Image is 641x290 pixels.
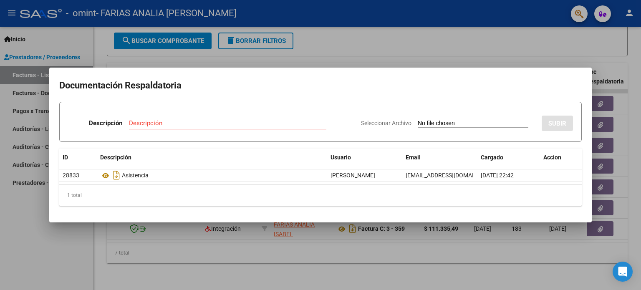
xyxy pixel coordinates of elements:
[613,262,633,282] div: Open Intercom Messenger
[406,172,498,179] span: [EMAIL_ADDRESS][DOMAIN_NAME]
[543,154,561,161] span: Accion
[481,172,514,179] span: [DATE] 22:42
[59,78,582,93] h2: Documentación Respaldatoria
[331,154,351,161] span: Usuario
[59,149,97,166] datatable-header-cell: ID
[327,149,402,166] datatable-header-cell: Usuario
[477,149,540,166] datatable-header-cell: Cargado
[100,154,131,161] span: Descripción
[481,154,503,161] span: Cargado
[59,185,582,206] div: 1 total
[63,172,79,179] span: 28833
[89,119,122,128] p: Descripción
[402,149,477,166] datatable-header-cell: Email
[100,169,324,182] div: Asistencia
[63,154,68,161] span: ID
[548,120,566,127] span: SUBIR
[361,120,411,126] span: Seleccionar Archivo
[540,149,582,166] datatable-header-cell: Accion
[542,116,573,131] button: SUBIR
[331,172,375,179] span: [PERSON_NAME]
[97,149,327,166] datatable-header-cell: Descripción
[111,169,122,182] i: Descargar documento
[406,154,421,161] span: Email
